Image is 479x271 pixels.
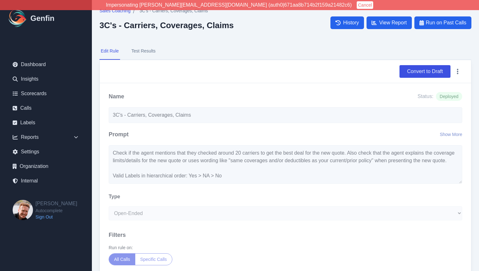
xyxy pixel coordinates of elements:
[133,8,134,15] span: /
[426,19,466,27] span: Run on Past Calls
[135,254,172,265] button: Specific Calls
[109,145,462,184] textarea: Check if the agent mentions that they checked around 20 carriers to get the best deal for the new...
[35,200,77,207] h2: [PERSON_NAME]
[109,107,462,123] input: Write your rule name here
[30,13,54,23] h1: Genfin
[367,16,412,29] a: View Report
[379,19,407,27] span: View Report
[109,244,462,251] label: Run rule on:
[109,193,120,200] label: Type
[8,87,84,100] a: Scorecards
[414,16,471,29] button: Run on Past Calls
[399,65,450,78] button: Convert to Draft
[109,231,462,239] h3: Filters
[8,131,84,144] div: Reports
[109,130,129,139] h2: Prompt
[8,58,84,71] a: Dashboard
[99,43,120,60] button: Edit Rule
[109,92,124,101] h2: Name
[35,207,77,214] span: Autocomplete
[8,73,84,85] a: Insights
[99,8,131,14] span: Sales Coaching
[130,43,157,60] button: Test Results
[35,214,77,220] a: Sign Out
[436,92,462,101] span: Deployed
[357,1,373,9] button: Cancel
[8,145,84,158] a: Settings
[99,8,131,15] a: Sales Coaching
[13,200,33,220] img: Brian Dunagan
[99,21,234,30] h2: 3C's - Carriers, Coverages, Claims
[418,93,433,100] span: Status:
[8,175,84,187] a: Internal
[343,19,359,27] span: History
[140,8,208,14] span: 3C's - Carriers, Coverages, Claims
[8,8,28,28] img: Logo
[440,131,462,138] button: Show More
[330,16,364,29] a: History
[8,160,84,173] a: Organization
[8,116,84,129] a: Labels
[8,102,84,114] a: Calls
[109,254,135,265] button: All Calls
